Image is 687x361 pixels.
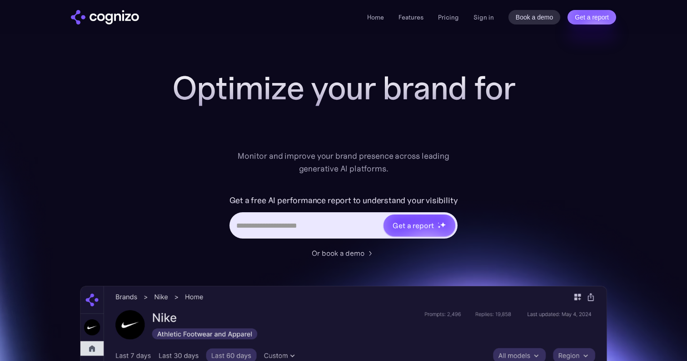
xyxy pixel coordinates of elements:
[398,13,423,21] a: Features
[162,70,525,106] h1: Optimize your brand for
[71,10,139,24] img: cognizo logo
[232,150,455,175] div: Monitor and improve your brand presence across leading generative AI platforms.
[438,222,439,224] img: star
[312,248,364,259] div: Or book a demo
[508,10,561,24] a: Book a demo
[440,222,446,228] img: star
[229,193,458,243] form: Hero URL Input Form
[71,10,139,24] a: home
[438,225,441,229] img: star
[383,214,456,237] a: Get a reportstarstarstar
[312,248,375,259] a: Or book a demo
[367,13,384,21] a: Home
[438,13,459,21] a: Pricing
[393,220,433,231] div: Get a report
[473,12,494,23] a: Sign in
[568,10,616,24] a: Get a report
[229,193,458,208] label: Get a free AI performance report to understand your visibility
